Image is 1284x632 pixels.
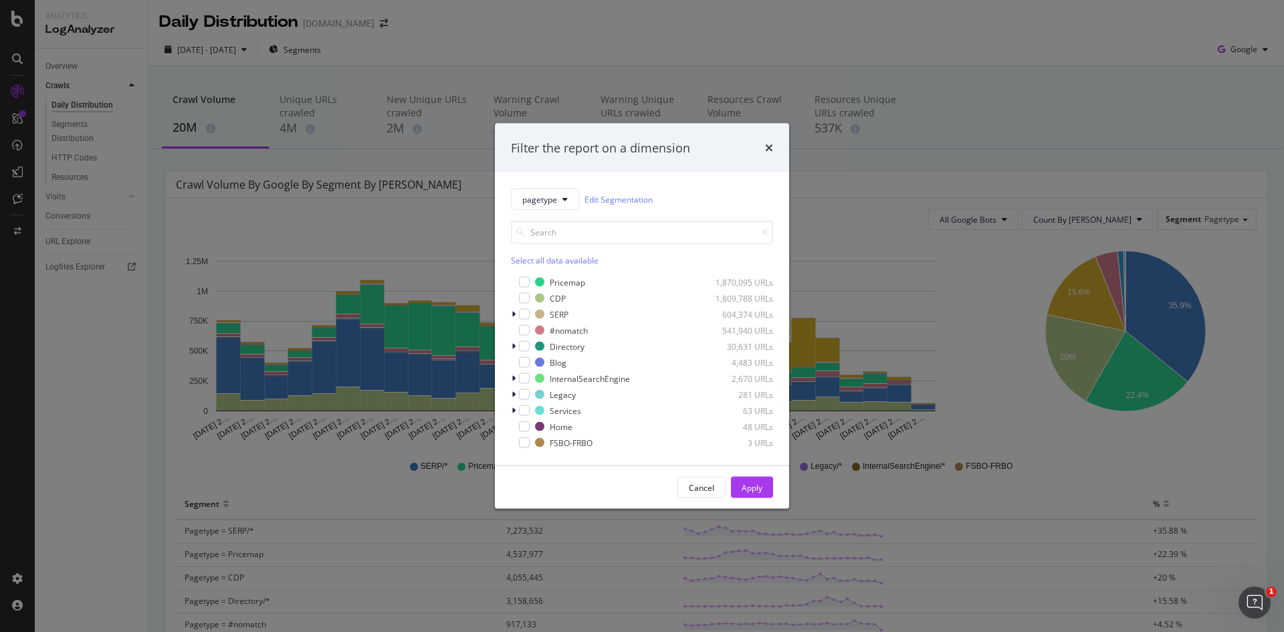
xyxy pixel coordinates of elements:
div: 48 URLs [708,421,773,432]
div: Blog [550,356,566,368]
div: 541,940 URLs [708,324,773,336]
input: Search [511,221,773,244]
button: Apply [731,477,773,498]
div: Apply [742,482,762,493]
span: pagetype [522,193,557,205]
div: #nomatch [550,324,588,336]
div: Legacy [550,389,576,400]
div: Pricemap [550,276,585,288]
div: 1,870,095 URLs [708,276,773,288]
div: 604,374 URLs [708,308,773,320]
div: Services [550,405,581,416]
div: CDP [550,292,566,304]
div: Filter the report on a dimension [511,139,690,156]
div: modal [495,123,789,509]
div: 30,631 URLs [708,340,773,352]
div: 281 URLs [708,389,773,400]
div: 1,809,788 URLs [708,292,773,304]
iframe: Intercom live chat [1239,587,1271,619]
div: 63 URLs [708,405,773,416]
div: Cancel [689,482,714,493]
div: Home [550,421,572,432]
div: FSBO-FRBO [550,437,593,448]
div: SERP [550,308,568,320]
div: InternalSearchEngine [550,373,630,384]
div: times [765,139,773,156]
button: pagetype [511,189,579,210]
div: 4,483 URLs [708,356,773,368]
span: 1 [1266,587,1277,597]
div: 2,670 URLs [708,373,773,384]
div: Select all data available [511,255,773,266]
div: 3 URLs [708,437,773,448]
div: Directory [550,340,584,352]
a: Edit Segmentation [584,192,653,206]
button: Cancel [677,477,726,498]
